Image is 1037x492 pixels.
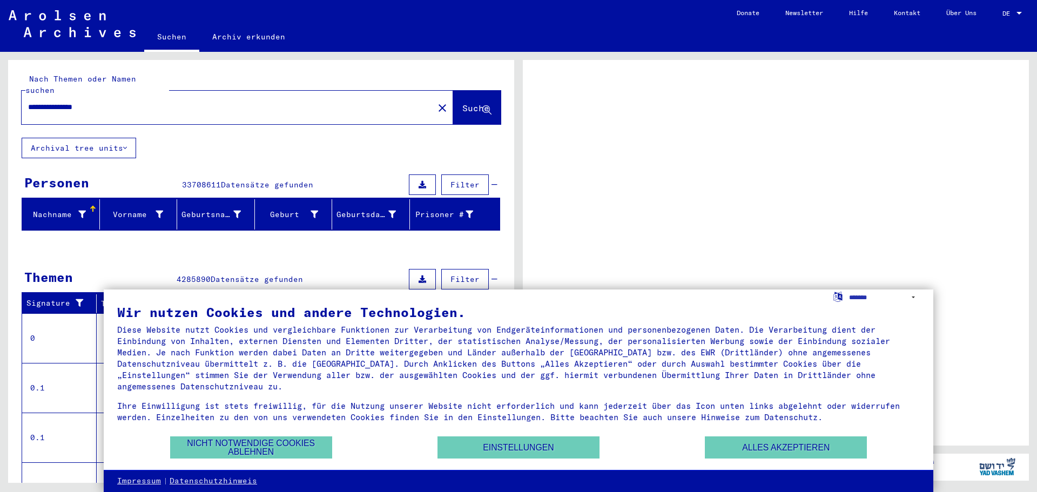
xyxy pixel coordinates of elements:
div: Vorname [104,209,164,220]
td: 0.1 [22,413,97,462]
mat-icon: close [436,102,449,114]
td: 0.1 [22,363,97,413]
div: Signature [26,295,99,312]
div: Geburtsdatum [336,206,409,223]
mat-label: Nach Themen oder Namen suchen [25,74,136,95]
img: Arolsen_neg.svg [9,10,136,37]
span: Datensätze gefunden [211,274,303,284]
button: Alles akzeptieren [705,436,867,459]
div: Geburtsname [181,206,254,223]
div: Themen [24,267,73,287]
button: Filter [441,269,489,289]
img: yv_logo.png [977,453,1018,480]
div: Nachname [26,209,86,220]
mat-header-cell: Vorname [100,199,178,230]
span: Filter [450,180,480,190]
span: 4285890 [177,274,211,284]
button: Suche [453,91,501,124]
mat-header-cell: Nachname [22,199,100,230]
span: Datensätze gefunden [221,180,313,190]
div: Diese Website nutzt Cookies und vergleichbare Funktionen zur Verarbeitung von Endgeräteinformatio... [117,324,920,392]
span: Suche [462,103,489,113]
mat-header-cell: Geburt‏ [255,199,333,230]
button: Filter [441,174,489,195]
a: Suchen [144,24,199,52]
div: Titel [101,295,490,312]
div: Prisoner # [414,206,487,223]
mat-header-cell: Geburtsname [177,199,255,230]
div: Geburt‏ [259,206,332,223]
div: Signature [26,298,88,309]
a: Impressum [117,476,161,487]
div: Geburtsdatum [336,209,396,220]
div: Prisoner # [414,209,474,220]
div: Ihre Einwilligung ist stets freiwillig, für die Nutzung unserer Website nicht erforderlich und ka... [117,400,920,423]
div: Titel [101,298,479,309]
a: Archiv erkunden [199,24,298,50]
mat-header-cell: Prisoner # [410,199,500,230]
div: Geburt‏ [259,209,319,220]
button: Archival tree units [22,138,136,158]
a: Datenschutzhinweis [170,476,257,487]
span: DE [1002,10,1014,17]
button: Einstellungen [437,436,600,459]
div: Wir nutzen Cookies und andere Technologien. [117,306,920,319]
td: 0 [22,313,97,363]
span: 33708611 [182,180,221,190]
mat-header-cell: Geburtsdatum [332,199,410,230]
div: Nachname [26,206,99,223]
div: Geburtsname [181,209,241,220]
select: Sprache auswählen [849,289,920,305]
div: Vorname [104,206,177,223]
label: Sprache auswählen [832,291,844,301]
span: Filter [450,274,480,284]
div: Personen [24,173,89,192]
button: Nicht notwendige Cookies ablehnen [170,436,332,459]
button: Clear [432,97,453,118]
